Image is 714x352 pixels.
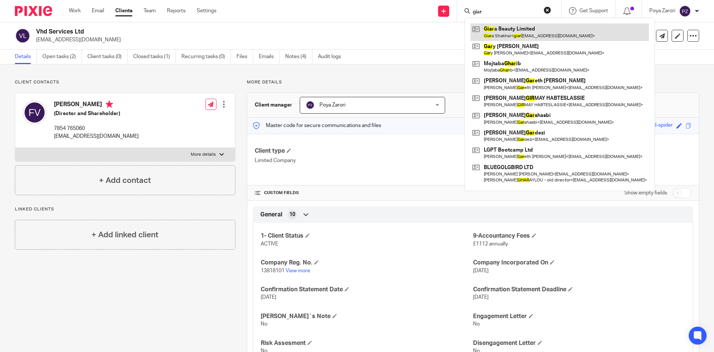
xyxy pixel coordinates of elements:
[255,147,473,155] h4: Client type
[253,122,381,129] p: Master code for secure communications and files
[544,6,551,14] button: Clear
[15,28,30,44] img: svg%3E
[54,110,139,117] h5: (Director and Shareholder)
[472,9,539,16] input: Search
[15,6,52,16] img: Pixie
[679,5,691,17] img: svg%3E
[54,125,139,132] p: 7854 765060
[261,286,473,294] h4: Confirmation Statement Date
[92,7,104,15] a: Email
[319,102,345,108] span: Poya Zarori
[237,50,253,64] a: Files
[23,101,46,124] img: svg%3E
[36,28,486,36] h2: Vhd Services Ltd
[255,101,292,109] h3: Client manager
[54,101,139,110] h4: [PERSON_NAME]
[261,321,267,327] span: No
[36,36,598,44] p: [EMAIL_ADDRESS][DOMAIN_NAME]
[133,50,176,64] a: Closed tasks (1)
[261,241,278,247] span: ACTIVE
[115,7,132,15] a: Clients
[473,295,489,300] span: [DATE]
[473,268,489,273] span: [DATE]
[99,175,151,186] h4: + Add contact
[473,232,685,240] h4: 9-Accountancy Fees
[255,190,473,196] h4: CUSTOM FIELDS
[87,50,128,64] a: Client tasks (0)
[261,232,473,240] h4: 1- Client Status
[473,241,508,247] span: £1112 annually
[473,259,685,267] h4: Company Incorporated On
[69,7,81,15] a: Work
[15,206,235,212] p: Linked clients
[181,50,231,64] a: Recurring tasks (0)
[289,211,295,218] span: 10
[42,50,82,64] a: Open tasks (2)
[15,79,235,85] p: Client contacts
[285,50,312,64] a: Notes (4)
[260,211,282,219] span: General
[261,295,276,300] span: [DATE]
[649,7,675,15] p: Poya Zarori
[473,339,685,347] h4: Disengagement Letter
[306,101,315,110] img: svg%3E
[191,152,216,158] p: More details
[144,7,156,15] a: Team
[15,50,37,64] a: Details
[54,133,139,140] p: [EMAIL_ADDRESS][DOMAIN_NAME]
[318,50,347,64] a: Audit logs
[473,313,685,320] h4: Engagement Letter
[261,313,473,320] h4: [PERSON_NAME]`s Note
[624,189,667,197] label: Show empty fields
[255,157,473,164] p: Limited Company
[286,268,310,273] a: View more
[261,268,284,273] span: 13818101
[91,229,158,241] h4: + Add linked client
[197,7,216,15] a: Settings
[247,79,699,85] p: More details
[473,321,480,327] span: No
[167,7,186,15] a: Reports
[261,259,473,267] h4: Company Reg. No.
[473,286,685,294] h4: Confirmation Statement Deadline
[259,50,280,64] a: Emails
[579,8,608,13] span: Get Support
[261,339,473,347] h4: Risk Assesment
[106,101,113,108] i: Primary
